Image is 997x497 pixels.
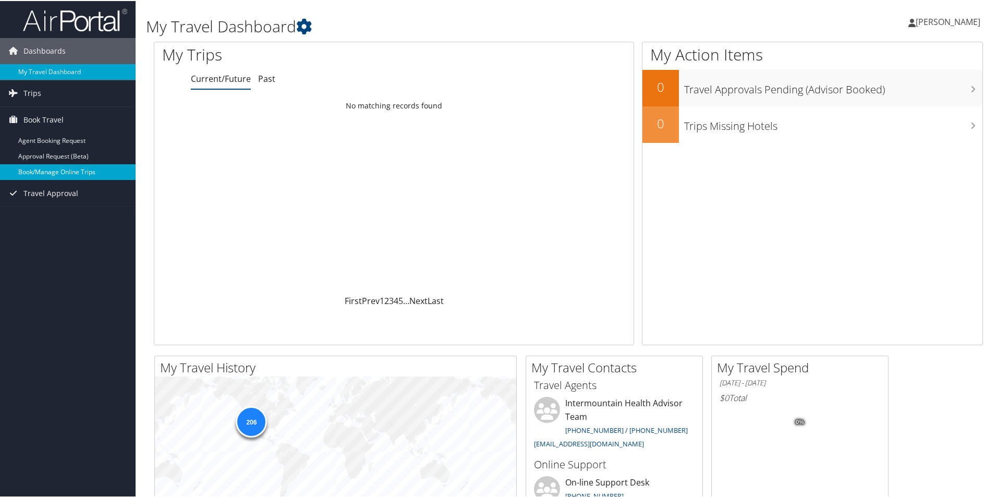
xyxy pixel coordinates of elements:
[529,396,700,452] li: Intermountain Health Advisor Team
[403,294,409,306] span: …
[23,37,66,63] span: Dashboards
[154,95,634,114] td: No matching records found
[796,418,804,425] tspan: 0%
[684,76,982,96] h3: Travel Approvals Pending (Advisor Booked)
[720,391,729,403] span: $0
[534,377,695,392] h3: Travel Agents
[23,7,127,31] img: airportal-logo.png
[409,294,428,306] a: Next
[23,79,41,105] span: Trips
[642,43,982,65] h1: My Action Items
[642,77,679,95] h2: 0
[362,294,380,306] a: Prev
[565,425,688,434] a: [PHONE_NUMBER] / [PHONE_NUMBER]
[642,69,982,105] a: 0Travel Approvals Pending (Advisor Booked)
[720,391,880,403] h6: Total
[908,5,991,37] a: [PERSON_NAME]
[398,294,403,306] a: 5
[534,456,695,471] h3: Online Support
[191,72,251,83] a: Current/Future
[389,294,394,306] a: 3
[160,358,516,375] h2: My Travel History
[146,15,709,37] h1: My Travel Dashboard
[916,15,980,27] span: [PERSON_NAME]
[642,114,679,131] h2: 0
[717,358,888,375] h2: My Travel Spend
[384,294,389,306] a: 2
[23,106,64,132] span: Book Travel
[642,105,982,142] a: 0Trips Missing Hotels
[531,358,702,375] h2: My Travel Contacts
[162,43,426,65] h1: My Trips
[345,294,362,306] a: First
[236,405,267,437] div: 206
[258,72,275,83] a: Past
[23,179,78,205] span: Travel Approval
[428,294,444,306] a: Last
[380,294,384,306] a: 1
[394,294,398,306] a: 4
[684,113,982,132] h3: Trips Missing Hotels
[720,377,880,387] h6: [DATE] - [DATE]
[534,438,644,447] a: [EMAIL_ADDRESS][DOMAIN_NAME]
